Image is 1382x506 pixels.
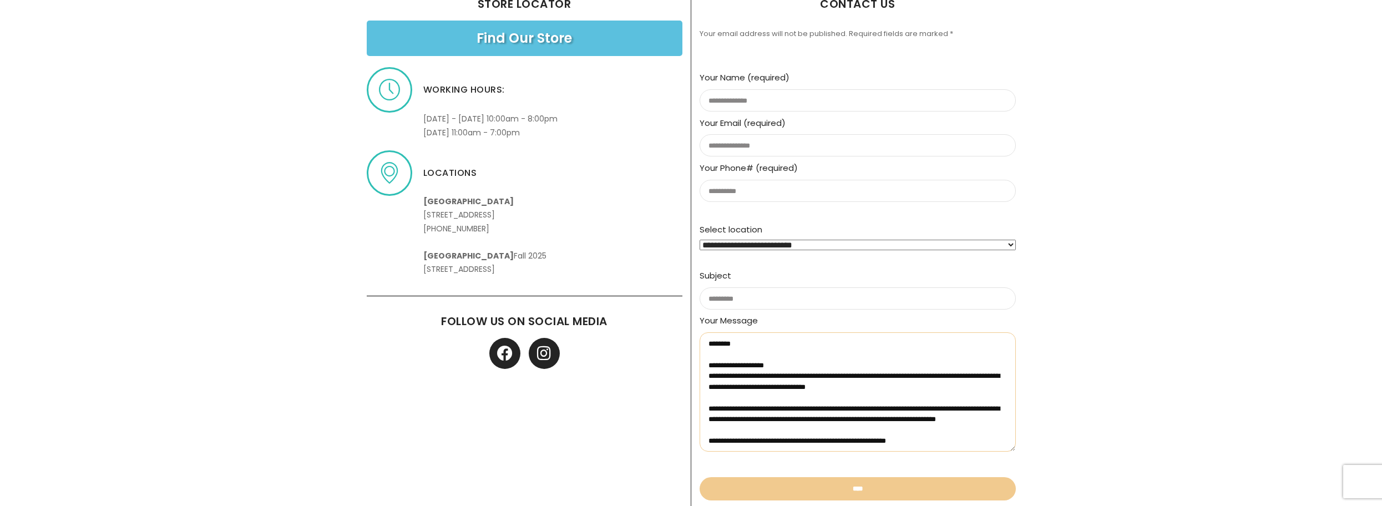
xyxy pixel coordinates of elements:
[700,224,1016,250] label: Select location
[423,166,477,179] span: Locations
[700,28,1016,41] p: Your email address will not be published. Required fields are marked *
[700,315,1016,459] label: Your Message
[367,21,682,56] a: Find Our Store
[700,270,1016,303] label: Subject
[700,72,1016,105] label: Your Name (required)
[700,89,1016,112] input: Your Name (required)
[423,250,514,261] b: [GEOGRAPHIC_DATA]
[700,180,1016,202] input: Your Phone# (required)
[477,32,572,45] span: Find Our Store
[700,134,1016,156] input: Your Email (required)
[700,162,1016,196] label: Your Phone# (required)
[423,196,514,207] b: [GEOGRAPHIC_DATA]
[423,112,558,139] p: [DATE] - [DATE] 10:00am - 8:00pm [DATE] 11:00am - 7:00pm
[700,287,1016,310] input: Subject
[700,240,1016,250] select: Select location
[700,332,1016,452] textarea: Your Message
[700,117,1016,151] label: Your Email (required)
[423,83,505,96] span: Working hours:
[423,181,546,276] p: [STREET_ADDRESS] [PHONE_NUMBER] Fall 2025 [STREET_ADDRESS]
[367,316,682,327] h6: Follow us on Social Media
